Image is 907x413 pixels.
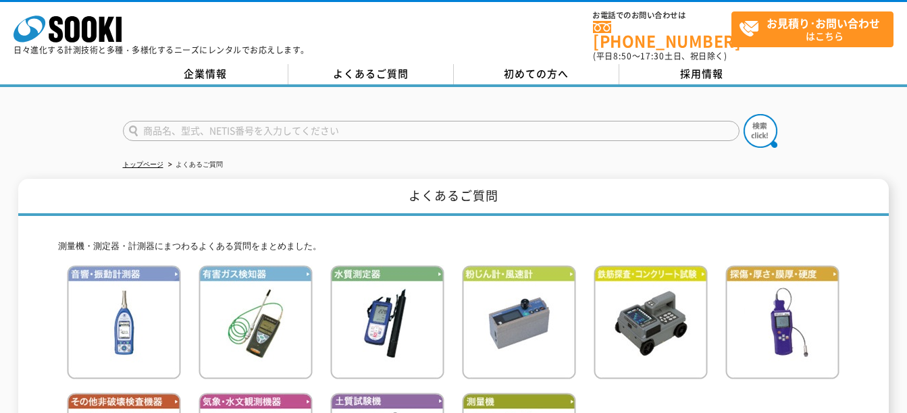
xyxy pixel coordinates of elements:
a: [PHONE_NUMBER] [593,21,731,49]
a: 採用情報 [619,64,785,84]
img: 水質測定器 [330,265,444,379]
input: 商品名、型式、NETIS番号を入力してください [123,121,740,141]
img: 有害ガス検知器 [199,265,313,379]
a: トップページ [123,161,163,168]
h1: よくあるご質問 [18,179,889,216]
span: (平日 ～ 土日、祝日除く) [593,50,727,62]
p: 日々進化する計測技術と多種・多様化するニーズにレンタルでお応えします。 [14,46,309,54]
a: 企業情報 [123,64,288,84]
span: お電話でのお問い合わせは [593,11,731,20]
span: はこちら [739,12,893,46]
a: 初めての方へ [454,64,619,84]
img: 探傷・厚さ・膜厚・硬度 [725,265,839,379]
a: お見積り･お問い合わせはこちら [731,11,893,47]
img: btn_search.png [744,114,777,148]
strong: お見積り･お問い合わせ [767,15,880,31]
img: 音響・振動計測器 [67,265,181,379]
p: 測量機・測定器・計測器にまつわるよくある質問をまとめました。 [58,240,848,254]
span: 8:50 [613,50,632,62]
li: よくあるご質問 [165,158,223,172]
a: よくあるご質問 [288,64,454,84]
span: 初めての方へ [504,66,569,81]
span: 17:30 [640,50,665,62]
img: 鉄筋検査・コンクリート試験 [594,265,708,379]
img: 粉じん計・風速計 [462,265,576,379]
